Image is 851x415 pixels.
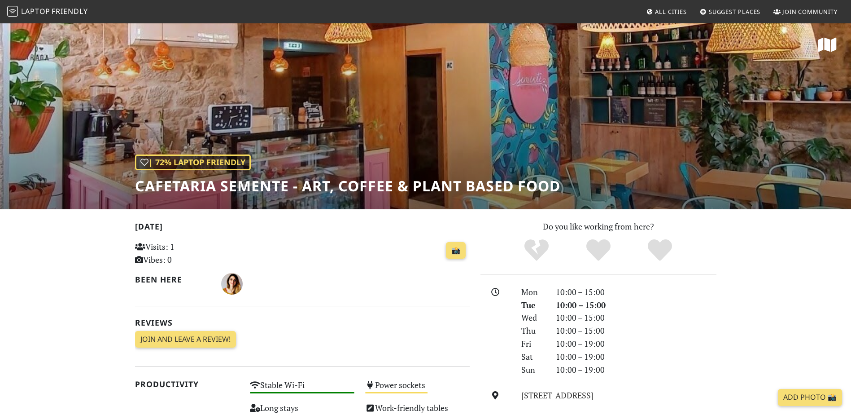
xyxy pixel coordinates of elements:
img: LaptopFriendly [7,6,18,17]
div: Power sockets [360,378,475,401]
h2: Reviews [135,318,470,327]
div: 10:00 – 15:00 [550,311,722,324]
span: Marta Tornero Rubio [221,278,243,288]
div: | 72% Laptop Friendly [135,155,251,170]
a: Join Community [770,4,841,20]
div: 10:00 – 19:00 [550,337,722,350]
div: Tue [516,299,550,312]
img: 5596-marta.jpg [221,273,243,295]
div: 10:00 – 15:00 [550,324,722,337]
a: Join and leave a review! [135,331,236,348]
a: Suggest Places [696,4,764,20]
div: Sun [516,363,550,376]
div: Mon [516,286,550,299]
span: All Cities [655,8,687,16]
div: 10:00 – 15:00 [550,299,722,312]
div: Thu [516,324,550,337]
div: No [506,238,567,263]
div: 10:00 – 15:00 [550,286,722,299]
h2: Been here [135,275,211,284]
div: Yes [567,238,629,263]
a: Add Photo 📸 [778,389,842,406]
div: Definitely! [629,238,691,263]
a: [STREET_ADDRESS] [521,390,594,401]
span: Suggest Places [709,8,761,16]
h2: Productivity [135,380,240,389]
p: Do you like working from here? [480,220,716,233]
div: 10:00 – 19:00 [550,363,722,376]
div: Stable Wi-Fi [244,378,360,401]
div: 10:00 – 19:00 [550,350,722,363]
h2: [DATE] [135,222,470,235]
a: 📸 [446,242,466,259]
span: Friendly [52,6,87,16]
span: Laptop [21,6,50,16]
p: Visits: 1 Vibes: 0 [135,240,240,266]
div: Wed [516,311,550,324]
div: Fri [516,337,550,350]
h1: Cafetaria Semente - Art, Coffee & Plant Based Food [135,177,560,194]
a: All Cities [642,4,690,20]
a: LaptopFriendly LaptopFriendly [7,4,88,20]
span: Join Community [782,8,838,16]
div: Sat [516,350,550,363]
